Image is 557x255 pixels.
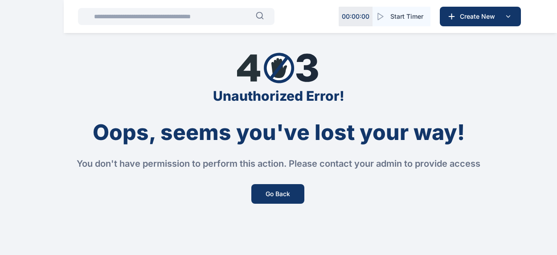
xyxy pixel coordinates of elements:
[456,12,503,21] span: Create New
[77,157,480,170] div: You don't have permission to perform this action. Please contact your admin to provide access
[93,122,465,143] div: Oops, seems you've lost your way!
[342,12,369,21] p: 00 : 00 : 00
[390,12,423,21] span: Start Timer
[213,88,344,104] div: Unauthorized Error!
[440,7,521,26] button: Create New
[373,7,430,26] button: Start Timer
[251,184,304,204] button: Go Back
